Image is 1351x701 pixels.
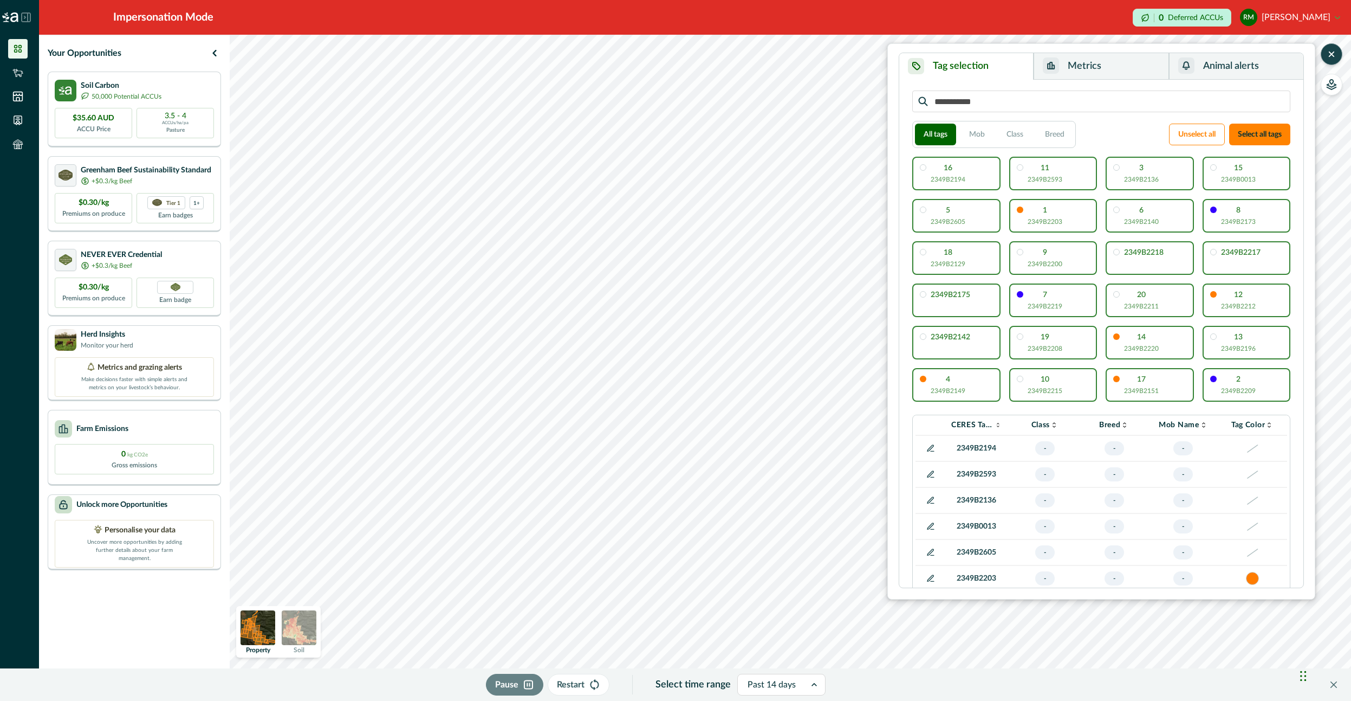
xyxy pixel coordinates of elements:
p: 2349B2136 [951,495,1002,506]
p: Class [1031,421,1050,429]
p: 2349B2605 [931,217,965,227]
p: 2349B2194 [931,175,965,184]
p: 2349B0013 [951,521,1002,532]
span: - [1105,493,1124,507]
p: 2349B2203 [951,573,1002,584]
p: $35.60 AUD [73,113,114,124]
p: Property [246,647,270,653]
button: Metrics [1034,53,1168,80]
p: 2349B2593 [1028,175,1062,184]
p: Earn badge [159,294,191,305]
p: +$0.3/kg Beef [92,261,132,271]
p: +$0.3/kg Beef [92,176,132,186]
p: 2349B2140 [1124,217,1159,227]
p: ACCUs/ha/pa [162,120,189,126]
div: Drag [1300,660,1307,692]
p: NEVER EVER Credential [81,249,162,261]
p: Mob Name [1159,421,1199,429]
p: 4 [946,376,950,383]
p: 2349B2149 [931,386,965,396]
button: Animal alerts [1169,53,1303,80]
p: Gross emissions [112,460,157,470]
button: Restart [548,674,609,696]
p: Tier 1 [166,199,180,206]
p: 10 [1041,376,1049,383]
img: certification logo [59,170,73,181]
span: - [1173,571,1193,586]
p: 3.5 - 4 [165,112,186,120]
p: 2349B2217 [1221,249,1261,256]
button: Class [998,124,1032,145]
p: 5 [946,207,950,214]
p: 2349B2605 [951,547,1002,558]
p: 9 [1043,249,1047,256]
p: 2349B2203 [1028,217,1062,227]
span: - [1173,441,1193,455]
p: 16 [944,164,952,172]
p: 2349B2142 [931,333,970,341]
p: 2349B2593 [951,469,1002,480]
p: Pasture [166,126,185,134]
span: - [1035,467,1055,481]
span: - [1105,571,1124,586]
p: 1+ [193,199,200,206]
p: $0.30/kg [79,282,109,293]
p: 2349B2208 [1028,344,1062,353]
p: 2349B2200 [1028,259,1062,269]
p: 2349B2209 [1221,386,1256,396]
p: 50,000 Potential ACCUs [92,92,161,101]
p: 2349B2215 [1028,386,1062,396]
p: 2 [1236,376,1240,383]
img: property preview [241,610,275,645]
p: Metrics and grazing alerts [98,362,182,374]
p: 13 [1234,333,1243,341]
p: 2349B2129 [931,259,965,269]
p: Unlock more Opportunities [76,499,167,511]
p: Restart [557,678,584,691]
p: 2349B2173 [1221,217,1256,227]
p: Uncover more opportunities by adding further details about your farm management. [80,536,189,563]
span: kg CO2e [127,452,148,458]
img: certification logo [59,254,73,265]
iframe: Chat Widget [1297,649,1351,701]
p: 2349B2220 [1124,344,1159,353]
p: Monitor your herd [81,340,133,350]
p: 7 [1043,291,1047,299]
img: Greenham NEVER EVER certification badge [171,283,180,291]
p: 6 [1139,207,1144,214]
div: more credentials avaialble [190,196,204,209]
span: - [1035,519,1055,533]
span: - [1173,545,1193,559]
button: Tag selection [899,53,1034,80]
p: Select time range [655,678,731,692]
span: - [1173,493,1193,507]
p: Tag Color [1231,421,1265,429]
p: Make decisions faster with simple alerts and metrics on your livestock’s behaviour. [80,374,189,392]
p: 2349B0013 [1221,175,1256,184]
p: Soil [294,647,304,653]
button: Pause [486,674,543,696]
p: 2349B2136 [1124,175,1159,184]
p: 2349B2212 [1221,301,1256,311]
button: Mob [960,124,993,145]
p: 8 [1236,207,1240,214]
p: 12 [1234,291,1243,299]
span: - [1035,545,1055,559]
img: Logo [2,12,18,22]
span: - [1035,441,1055,455]
p: Premiums on produce [62,209,125,218]
p: 1 [1043,207,1047,214]
img: certification logo [152,199,162,207]
p: 2349B2211 [1124,301,1159,311]
p: 20 [1137,291,1146,299]
p: 18 [944,249,952,256]
p: Breed [1099,421,1121,429]
p: 14 [1137,333,1146,341]
span: - [1105,519,1124,533]
span: - [1173,519,1193,533]
p: 0 [121,449,148,460]
span: - [1105,545,1124,559]
p: Personalise your data [105,525,176,536]
p: 3 [1139,164,1144,172]
button: Rodney McIntyre[PERSON_NAME] [1240,4,1340,30]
